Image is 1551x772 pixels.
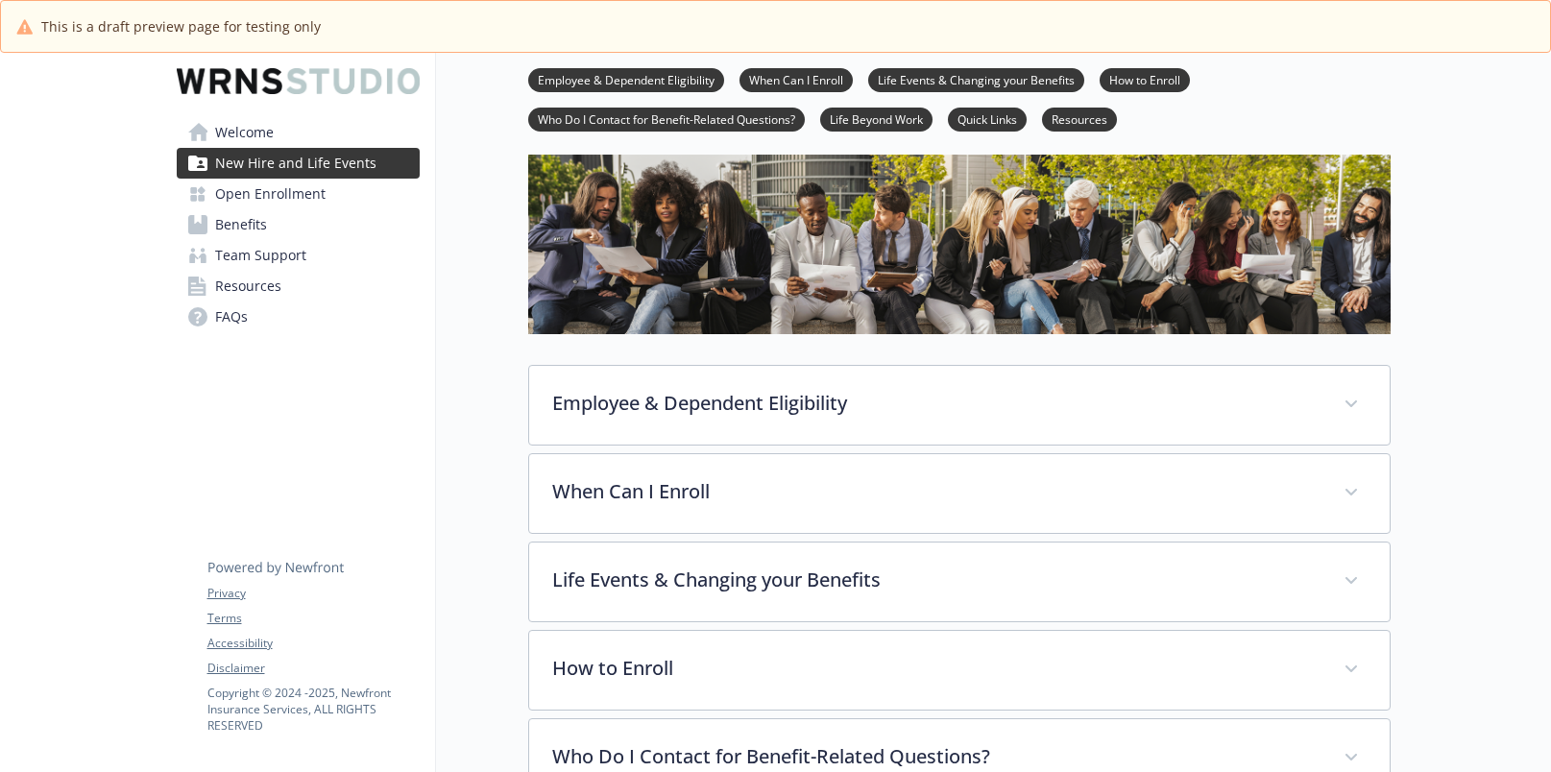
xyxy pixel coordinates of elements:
a: Life Beyond Work [820,109,933,128]
p: Who Do I Contact for Benefit-Related Questions? [552,742,1321,771]
span: FAQs [215,302,248,332]
a: Resources [1042,109,1117,128]
a: New Hire and Life Events [177,148,420,179]
span: New Hire and Life Events [215,148,376,179]
p: Life Events & Changing your Benefits [552,566,1321,594]
span: Team Support [215,240,306,271]
a: Quick Links [948,109,1027,128]
a: Who Do I Contact for Benefit-Related Questions? [528,109,805,128]
p: How to Enroll [552,654,1321,683]
p: Employee & Dependent Eligibility [552,389,1321,418]
a: Benefits [177,209,420,240]
span: Resources [215,271,281,302]
span: This is a draft preview page for testing only [41,16,321,36]
a: How to Enroll [1100,70,1190,88]
img: new hire page banner [528,155,1391,334]
a: Open Enrollment [177,179,420,209]
a: Welcome [177,117,420,148]
p: Copyright © 2024 - 2025 , Newfront Insurance Services, ALL RIGHTS RESERVED [207,685,419,734]
a: Resources [177,271,420,302]
a: Terms [207,610,419,627]
div: When Can I Enroll [529,454,1390,533]
a: When Can I Enroll [739,70,853,88]
a: FAQs [177,302,420,332]
span: Benefits [215,209,267,240]
a: Team Support [177,240,420,271]
a: Privacy [207,585,419,602]
a: Employee & Dependent Eligibility [528,70,724,88]
a: Accessibility [207,635,419,652]
p: When Can I Enroll [552,477,1321,506]
div: Life Events & Changing your Benefits [529,543,1390,621]
span: Open Enrollment [215,179,326,209]
div: Employee & Dependent Eligibility [529,366,1390,445]
a: Disclaimer [207,660,419,677]
div: How to Enroll [529,631,1390,710]
a: Life Events & Changing your Benefits [868,70,1084,88]
span: Welcome [215,117,274,148]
